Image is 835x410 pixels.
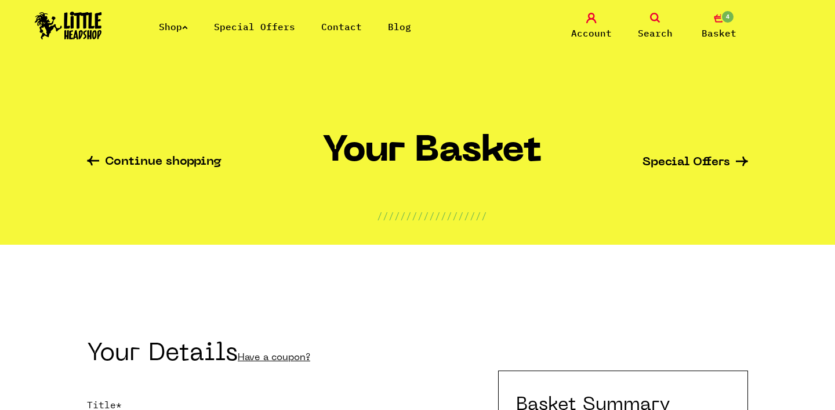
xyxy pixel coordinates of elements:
a: Contact [321,21,362,32]
a: Shop [159,21,188,32]
a: Special Offers [214,21,295,32]
a: Special Offers [642,157,748,169]
span: Basket [702,26,736,40]
span: 4 [721,10,735,24]
a: 4 Basket [690,13,748,40]
h1: Your Basket [322,132,542,180]
h2: Your Details [87,343,469,369]
img: Little Head Shop Logo [35,12,102,39]
a: Search [626,13,684,40]
a: Continue shopping [87,156,222,169]
span: Search [638,26,673,40]
p: /////////////////// [377,209,487,223]
a: Blog [388,21,411,32]
a: Have a coupon? [238,353,310,362]
span: Account [571,26,612,40]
